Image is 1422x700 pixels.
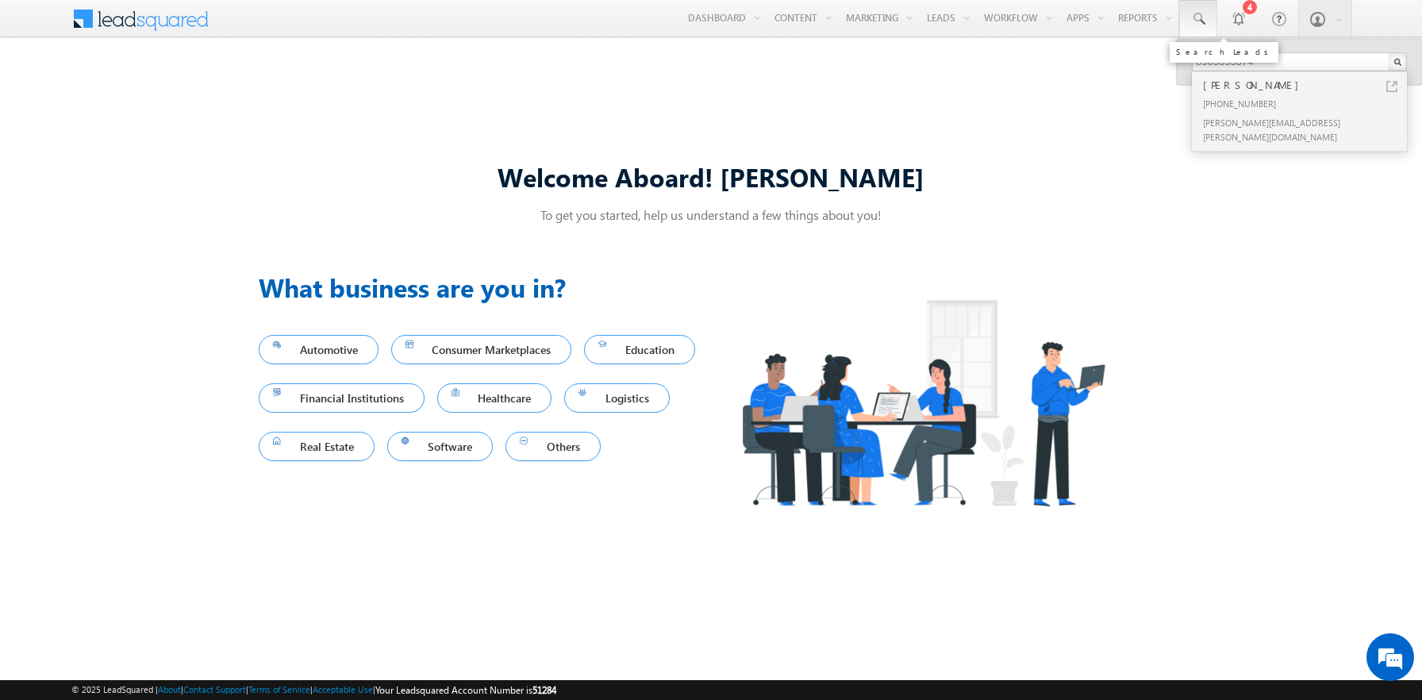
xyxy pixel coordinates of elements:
[71,683,556,698] span: © 2025 LeadSquared | | | | |
[402,436,479,457] span: Software
[1176,47,1272,56] div: Search Leads
[158,684,181,694] a: About
[405,339,558,360] span: Consumer Marketplaces
[273,387,410,409] span: Financial Institutions
[520,436,586,457] span: Others
[1192,52,1407,71] input: Search Leads
[248,684,310,694] a: Terms of Service
[532,684,556,696] span: 51284
[711,268,1135,537] img: Industry.png
[259,268,711,306] h3: What business are you in?
[183,684,246,694] a: Contact Support
[375,684,556,696] span: Your Leadsquared Account Number is
[1200,113,1412,146] div: [PERSON_NAME][EMAIL_ADDRESS][PERSON_NAME][DOMAIN_NAME]
[578,387,655,409] span: Logistics
[598,339,681,360] span: Education
[313,684,373,694] a: Acceptable Use
[259,160,1163,194] div: Welcome Aboard! [PERSON_NAME]
[452,387,538,409] span: Healthcare
[1200,94,1412,113] div: [PHONE_NUMBER]
[273,436,360,457] span: Real Estate
[259,206,1163,223] p: To get you started, help us understand a few things about you!
[273,339,364,360] span: Automotive
[1200,76,1412,94] div: [PERSON_NAME]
